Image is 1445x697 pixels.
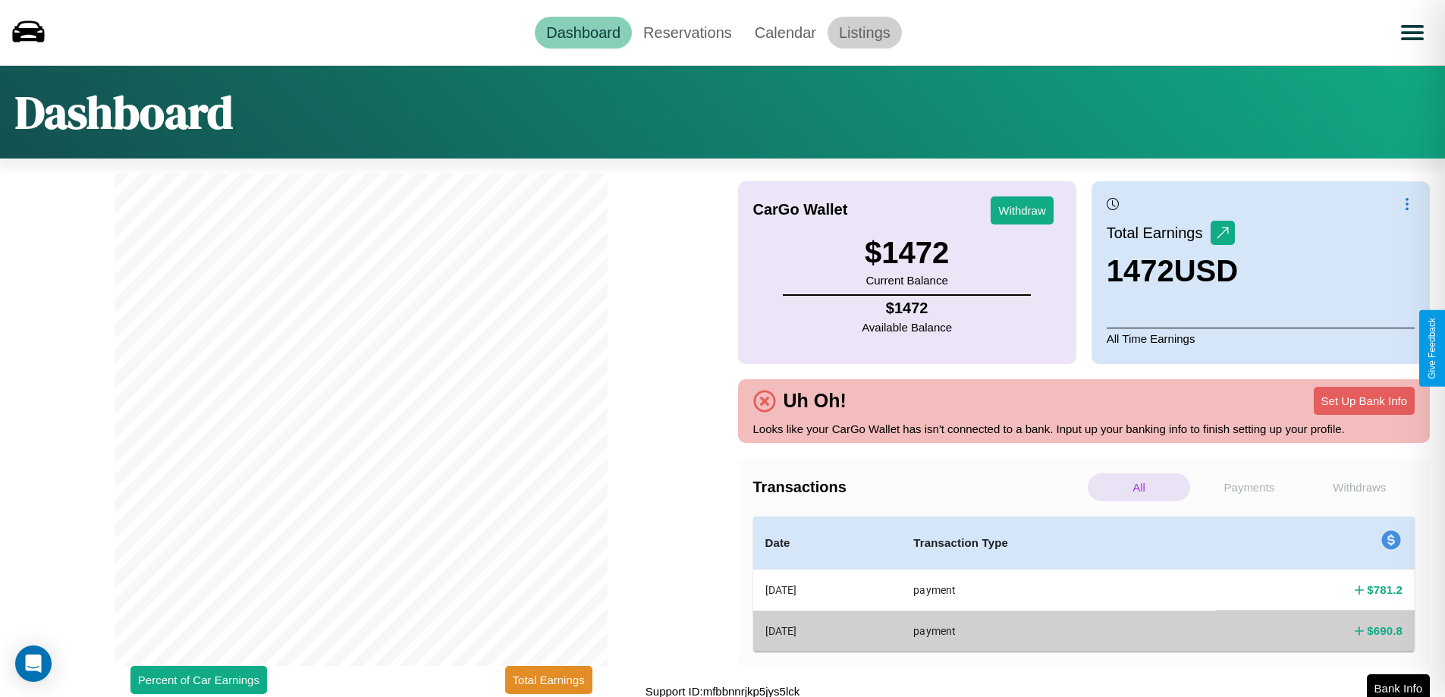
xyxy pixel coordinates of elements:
[753,419,1415,439] p: Looks like your CarGo Wallet has isn't connected to a bank. Input up your banking info to finish ...
[15,81,233,143] h1: Dashboard
[991,196,1054,224] button: Withdraw
[753,479,1084,496] h4: Transactions
[1391,11,1434,54] button: Open menu
[901,570,1216,611] th: payment
[632,17,743,49] a: Reservations
[753,201,848,218] h4: CarGo Wallet
[753,611,902,651] th: [DATE]
[1198,473,1300,501] p: Payments
[765,534,890,552] h4: Date
[535,17,632,49] a: Dashboard
[505,666,592,694] button: Total Earnings
[1088,473,1190,501] p: All
[1107,219,1211,246] p: Total Earnings
[1367,623,1403,639] h4: $ 690.8
[776,390,854,412] h4: Uh Oh!
[865,236,949,270] h3: $ 1472
[743,17,828,49] a: Calendar
[828,17,902,49] a: Listings
[862,317,952,338] p: Available Balance
[15,645,52,682] div: Open Intercom Messenger
[1308,473,1411,501] p: Withdraws
[865,270,949,290] p: Current Balance
[1427,318,1437,379] div: Give Feedback
[862,300,952,317] h4: $ 1472
[1314,387,1415,415] button: Set Up Bank Info
[130,666,267,694] button: Percent of Car Earnings
[753,570,902,611] th: [DATE]
[753,516,1415,651] table: simple table
[913,534,1204,552] h4: Transaction Type
[1107,254,1238,288] h3: 1472 USD
[1107,328,1415,349] p: All Time Earnings
[901,611,1216,651] th: payment
[1367,582,1403,598] h4: $ 781.2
